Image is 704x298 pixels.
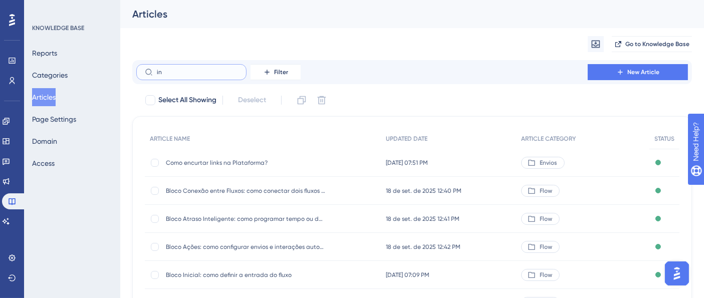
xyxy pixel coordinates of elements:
[251,64,301,80] button: Filter
[238,94,266,106] span: Deselect
[157,69,238,76] input: Search
[540,159,557,167] span: Envios
[612,36,692,52] button: Go to Knowledge Base
[158,94,216,106] span: Select All Showing
[386,135,427,143] span: UPDATED DATE
[386,243,460,251] span: 18 de set. de 2025 12:42 PM
[32,24,84,32] div: KNOWLEDGE BASE
[166,243,326,251] span: Bloco Ações: como configurar envios e interações automatizadas
[386,187,461,195] span: 18 de set. de 2025 12:40 PM
[166,159,326,167] span: Como encurtar links na Plataforma?
[166,215,326,223] span: Bloco Atraso Inteligente: como programar tempo ou datas específicas
[386,159,428,167] span: [DATE] 07:51 PM
[32,154,55,172] button: Access
[32,110,76,128] button: Page Settings
[386,215,459,223] span: 18 de set. de 2025 12:41 PM
[386,271,429,279] span: [DATE] 07:09 PM
[625,40,689,48] span: Go to Knowledge Base
[32,88,56,106] button: Articles
[540,187,552,195] span: Flow
[540,215,552,223] span: Flow
[32,132,57,150] button: Domain
[521,135,576,143] span: ARTICLE CATEGORY
[627,68,659,76] span: New Article
[150,135,190,143] span: ARTICLE NAME
[24,3,63,15] span: Need Help?
[32,44,57,62] button: Reports
[274,68,288,76] span: Filter
[132,7,667,21] div: Articles
[166,187,326,195] span: Bloco Conexão entre Fluxos: como conectar dois fluxos distintos
[540,271,552,279] span: Flow
[32,66,68,84] button: Categories
[166,271,326,279] span: Bloco Inicial: como definir a entrada do fluxo
[662,258,692,288] iframe: UserGuiding AI Assistant Launcher
[588,64,688,80] button: New Article
[654,135,674,143] span: STATUS
[229,91,275,109] button: Deselect
[540,243,552,251] span: Flow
